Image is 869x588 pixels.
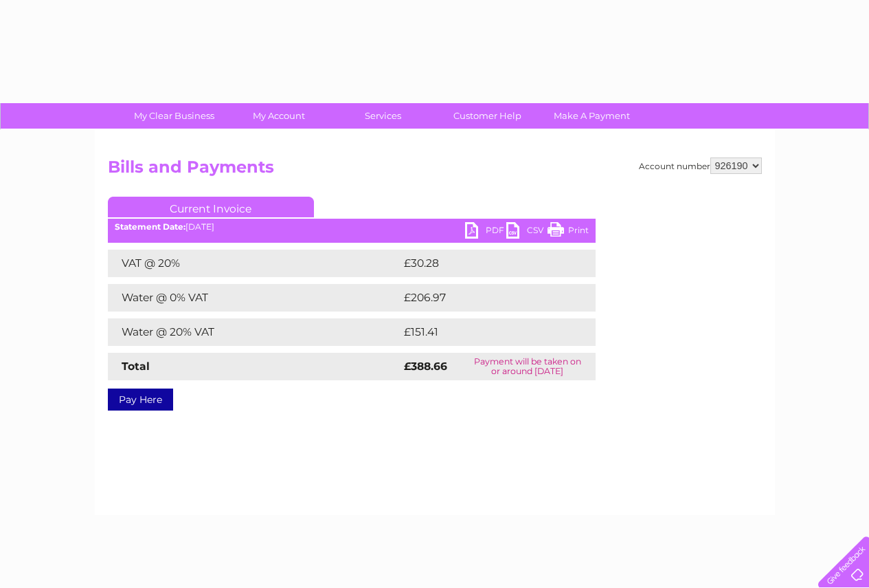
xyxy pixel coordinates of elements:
[460,353,595,380] td: Payment will be taken on or around [DATE]
[400,284,572,312] td: £206.97
[115,221,185,232] b: Statement Date:
[108,284,400,312] td: Water @ 0% VAT
[108,250,400,277] td: VAT @ 20%
[108,389,173,411] a: Pay Here
[465,222,506,242] a: PDF
[431,103,544,129] a: Customer Help
[108,157,762,184] h2: Bills and Payments
[506,222,548,242] a: CSV
[639,157,762,174] div: Account number
[404,360,447,373] strong: £388.66
[122,360,150,373] strong: Total
[222,103,335,129] a: My Account
[108,197,314,217] a: Current Invoice
[548,222,589,242] a: Print
[535,103,648,129] a: Make A Payment
[400,250,568,277] td: £30.28
[117,103,231,129] a: My Clear Business
[400,318,567,346] td: £151.41
[108,318,400,346] td: Water @ 20% VAT
[326,103,440,129] a: Services
[108,222,596,232] div: [DATE]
